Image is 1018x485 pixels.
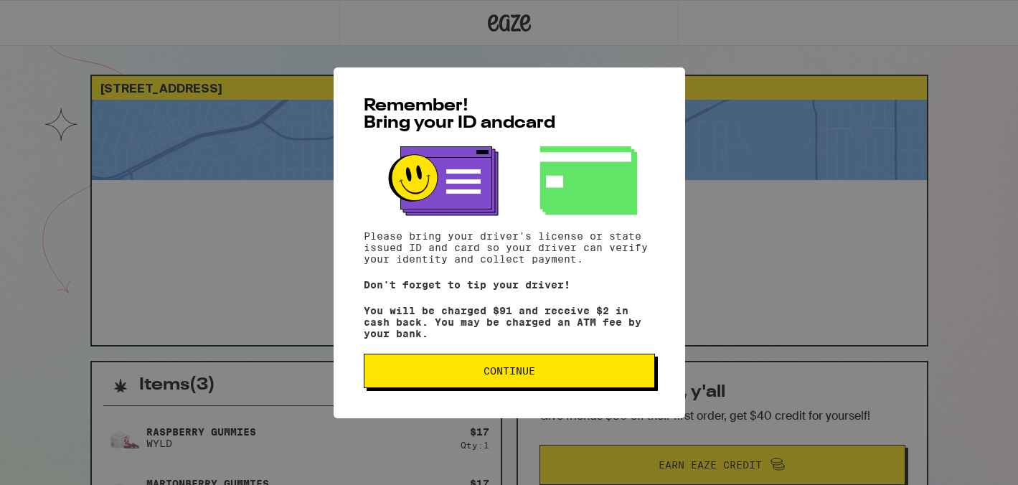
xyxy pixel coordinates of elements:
[364,230,655,265] p: Please bring your driver's license or state issued ID and card so your driver can verify your ide...
[364,98,555,132] span: Remember! Bring your ID and card
[484,366,535,376] span: Continue
[364,279,655,291] p: Don't forget to tip your driver!
[364,354,655,388] button: Continue
[364,305,655,339] p: You will be charged $91 and receive $2 in cash back. You may be charged an ATM fee by your bank.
